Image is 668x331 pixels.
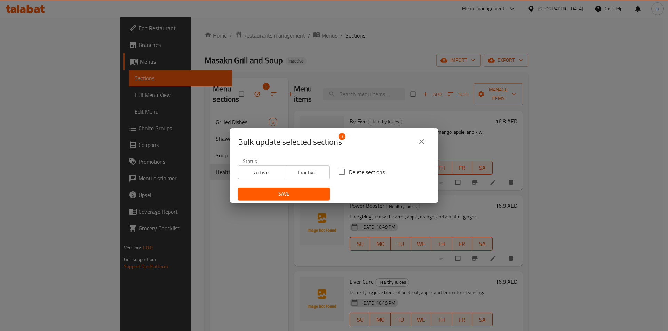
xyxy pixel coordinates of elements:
[413,133,430,150] button: close
[287,167,327,177] span: Inactive
[238,165,284,179] button: Active
[349,168,385,176] span: Delete sections
[241,167,281,177] span: Active
[238,188,330,200] button: Save
[284,165,330,179] button: Inactive
[238,136,342,148] span: Selected section count
[339,133,345,140] span: 3
[244,190,324,198] span: Save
